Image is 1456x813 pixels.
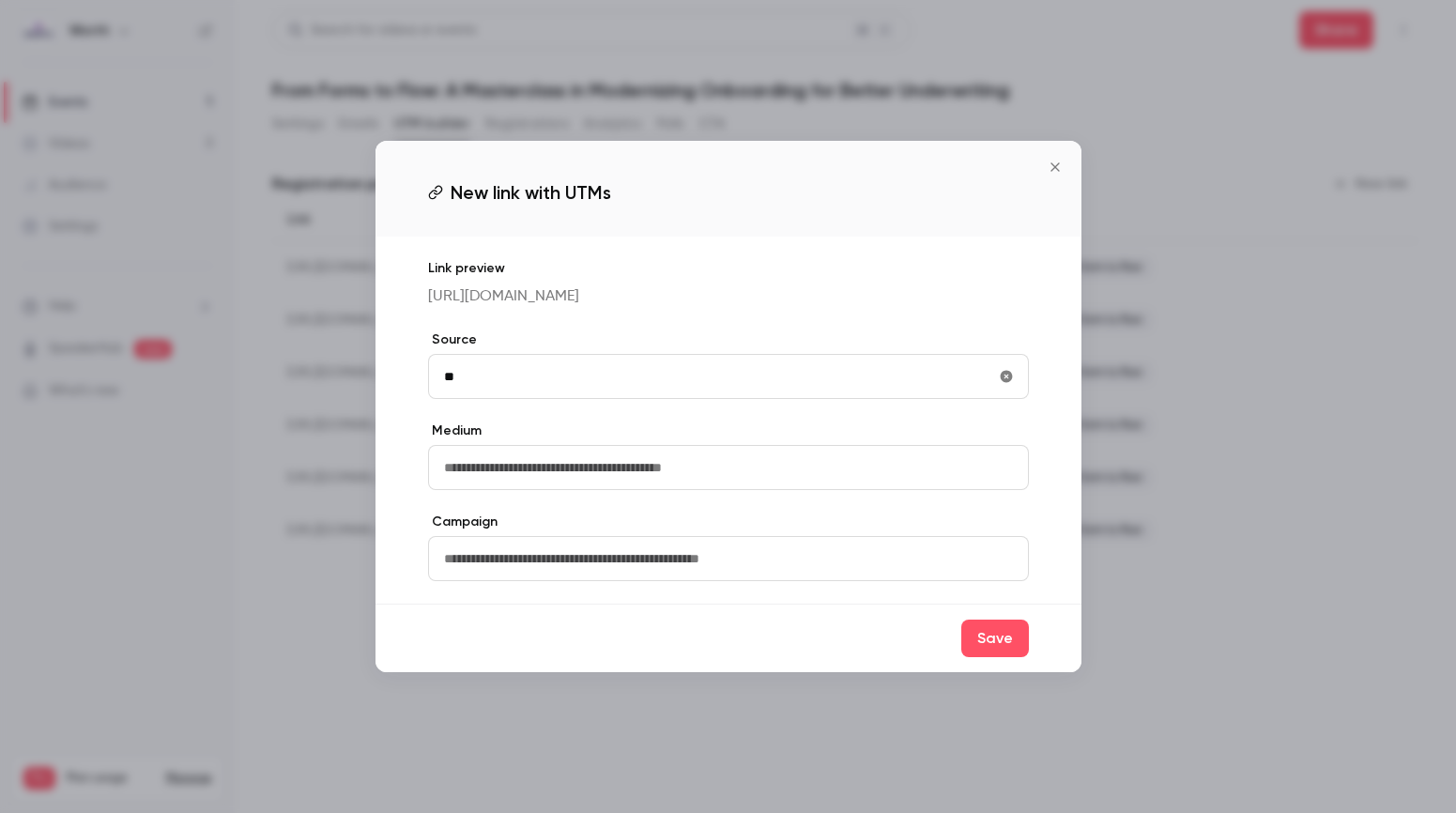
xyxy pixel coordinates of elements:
[451,178,611,207] span: New link with UTMs
[428,513,1029,531] label: Campaign
[428,259,1029,278] p: Link preview
[1036,148,1074,186] button: Close
[428,330,1029,349] label: Source
[428,422,1029,440] label: Medium
[428,285,1029,308] p: [URL][DOMAIN_NAME]
[961,620,1029,657] button: Save
[991,361,1021,391] button: utmSource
